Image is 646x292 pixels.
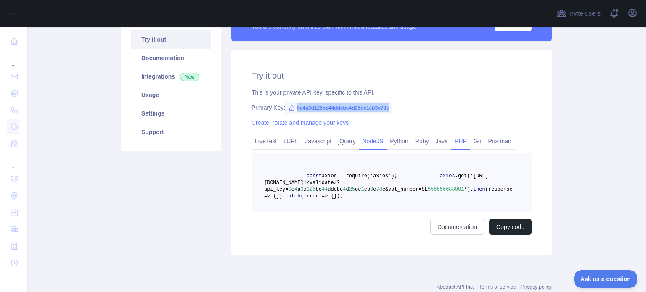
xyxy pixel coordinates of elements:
span: 3 [370,187,373,192]
span: c [291,187,294,192]
a: Try it out [131,30,211,49]
a: Postman [485,134,515,148]
a: Python [387,134,412,148]
span: 44 [322,187,328,192]
a: Live test [252,134,280,148]
button: Invite users [555,7,602,20]
a: NodeJS [359,134,387,148]
h2: Try it out [252,70,532,82]
span: 125 [307,187,316,192]
span: 0 [289,187,291,192]
span: d [304,187,307,192]
a: Abstract API Inc. [437,284,474,290]
a: PHP [451,134,470,148]
span: (error => { [300,193,334,199]
span: a [297,187,300,192]
a: Integrations New [131,67,211,86]
span: const [307,173,322,179]
a: Javascript [302,134,335,148]
span: . [470,187,473,192]
span: bc [315,187,321,192]
button: Copy code [489,219,532,235]
span: axios = require('axios'); [322,173,397,179]
span: 25 [349,187,355,192]
a: cURL [280,134,302,148]
span: dc [355,187,361,192]
span: d [346,187,349,192]
a: Privacy policy [521,284,552,290]
span: 1 [304,180,307,186]
span: }) [276,193,282,199]
span: Invite users [568,9,601,18]
div: Primary Key: [252,103,532,112]
span: eb [364,187,370,192]
span: 3 [300,187,303,192]
iframe: Toggle Customer Support [574,270,638,288]
a: Documentation [430,219,484,235]
a: Create, rotate and manage your keys [252,119,349,126]
span: then [473,187,485,192]
div: This is your private API key, specific to this API. [252,88,532,97]
span: 0c4a3d125bc44ddcbe4d25dc1eb3c78e [285,102,392,114]
span: . [282,193,285,199]
a: Support [131,123,211,141]
span: New [180,73,199,81]
a: Terms of service [479,284,516,290]
div: ... [7,50,20,67]
a: Ruby [412,134,432,148]
a: Documentation [131,49,211,67]
span: axios [440,173,455,179]
span: 4 [343,187,346,192]
div: ... [7,153,20,170]
a: Java [432,134,452,148]
span: 78 [376,187,382,192]
span: c [373,187,376,192]
a: Usage [131,86,211,104]
span: catch [285,193,300,199]
span: ') [464,187,470,192]
div: ... [7,272,20,289]
span: 1 [361,187,364,192]
a: Settings [131,104,211,123]
span: e&vat_number=SE [382,187,428,192]
span: 4 [294,187,297,192]
span: ddcbe [328,187,343,192]
span: 556656688001 [428,187,464,192]
a: Go [470,134,485,148]
a: jQuery [335,134,359,148]
span: }); [334,193,343,199]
